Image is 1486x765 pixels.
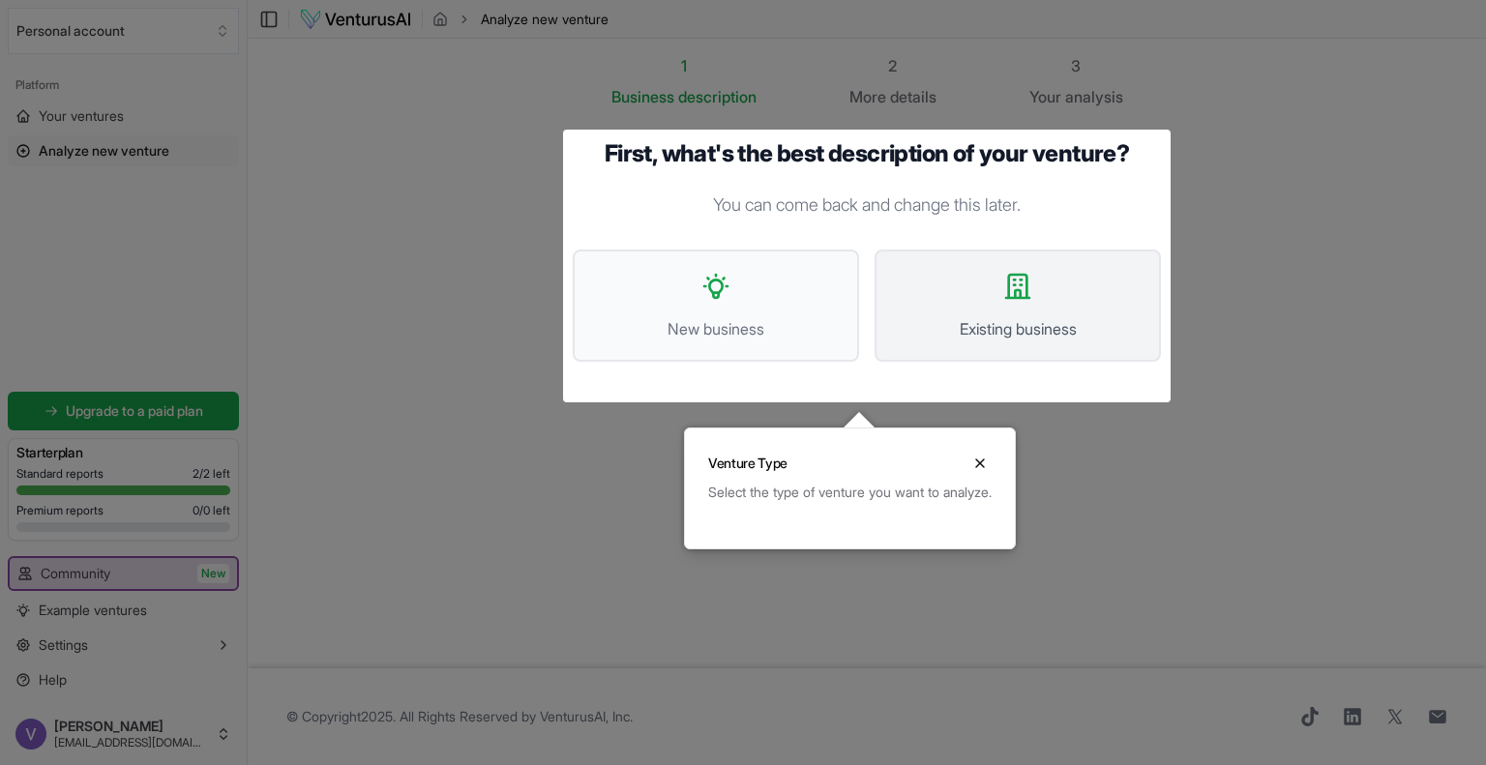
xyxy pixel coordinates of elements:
a: CommunityNew [10,558,237,589]
span: Standard reports [16,466,104,482]
div: Select the type of venture you want to analyze. [708,483,992,502]
span: New [197,564,229,583]
button: New business [573,250,859,362]
span: More [849,85,886,108]
a: Example ventures [8,595,239,626]
span: [EMAIL_ADDRESS][DOMAIN_NAME] [54,735,208,750]
span: Analyze new venture [481,10,609,29]
span: 2 / 2 left [193,466,230,482]
button: Select an organization [8,8,239,54]
button: Close [968,452,992,475]
button: Existing business [875,250,1161,362]
div: 2 [849,54,936,77]
span: Community [41,564,110,583]
a: Upgrade to a paid plan [8,392,239,430]
span: 0 / 0 left [193,503,230,518]
span: Help [39,670,67,690]
img: logo [299,8,412,31]
a: Analyze new venture [8,135,239,166]
span: Your [1029,85,1061,108]
h1: First, what's the best description of your venture? [573,139,1161,168]
div: 1 [611,54,757,77]
h3: Starter plan [16,443,230,462]
nav: breadcrumb [432,10,609,29]
div: 3 [1029,54,1123,77]
span: [PERSON_NAME] [54,718,208,735]
span: Existing business [896,317,1140,340]
span: Upgrade to a paid plan [66,401,203,421]
a: Your ventures [8,101,239,132]
span: Premium reports [16,503,104,518]
span: Your ventures [39,106,124,126]
h3: Venture Type [708,454,788,473]
span: Business [611,85,674,108]
span: description [678,87,757,106]
a: VenturusAI, Inc [540,708,630,724]
span: Example ventures [39,601,147,620]
img: ACg8ocJSykua7HcGG2tsbM-0d8kSFAyuKdXrlMSWyDzo4sqdifVDeA=s96-c [15,719,46,750]
p: You can come back and change this later. [573,191,1161,219]
div: Platform [8,70,239,101]
span: © Copyright 2025 . All Rights Reserved by . [286,707,633,726]
span: details [890,87,936,106]
a: Help [8,664,239,695]
span: Settings [39,635,88,655]
span: Analyze new venture [39,141,169,161]
span: analysis [1065,87,1123,106]
button: Settings [8,630,239,661]
span: New business [594,317,838,340]
button: [PERSON_NAME][EMAIL_ADDRESS][DOMAIN_NAME] [8,711,239,757]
